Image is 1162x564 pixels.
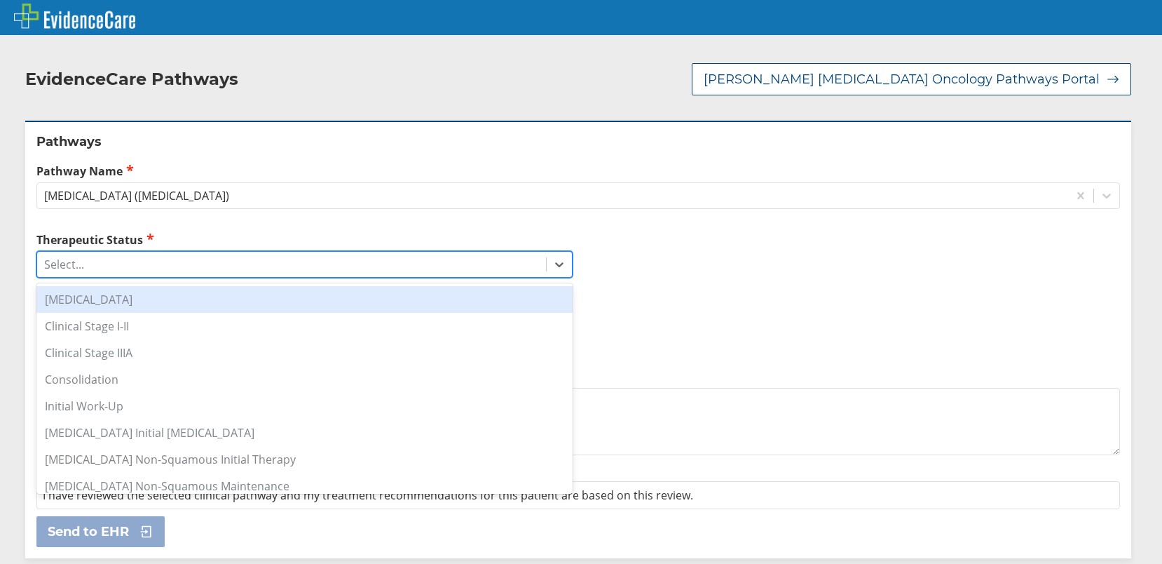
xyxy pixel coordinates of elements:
[44,188,229,203] div: [MEDICAL_DATA] ([MEDICAL_DATA])
[36,446,573,473] div: [MEDICAL_DATA] Non-Squamous Initial Therapy
[36,231,573,248] label: Therapeutic Status
[36,369,1120,384] label: Additional Details
[36,473,573,499] div: [MEDICAL_DATA] Non-Squamous Maintenance
[44,257,84,272] div: Select...
[36,133,1120,150] h2: Pathways
[36,163,1120,179] label: Pathway Name
[36,313,573,340] div: Clinical Stage I-II
[36,366,573,393] div: Consolidation
[36,286,573,313] div: [MEDICAL_DATA]
[48,523,129,540] span: Send to EHR
[692,63,1131,95] button: [PERSON_NAME] [MEDICAL_DATA] Oncology Pathways Portal
[25,69,238,90] h2: EvidenceCare Pathways
[704,71,1100,88] span: [PERSON_NAME] [MEDICAL_DATA] Oncology Pathways Portal
[43,488,693,503] span: I have reviewed the selected clinical pathway and my treatment recommendations for this patient a...
[36,340,573,366] div: Clinical Stage IIIA
[36,516,165,547] button: Send to EHR
[36,419,573,446] div: [MEDICAL_DATA] Initial [MEDICAL_DATA]
[14,4,135,29] img: EvidenceCare
[36,393,573,419] div: Initial Work-Up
